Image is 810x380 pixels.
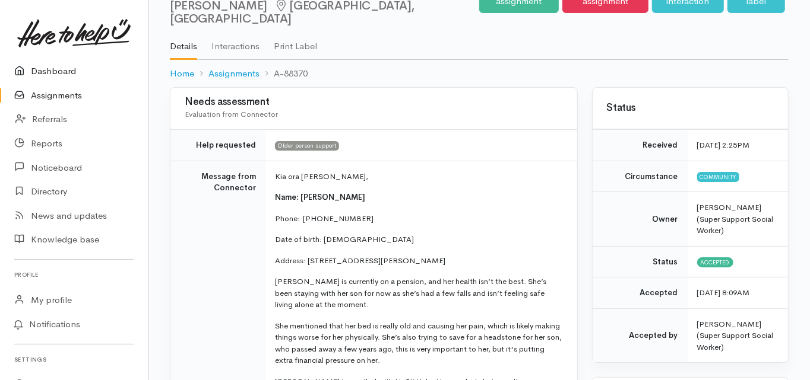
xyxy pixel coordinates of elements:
td: [PERSON_NAME] (Super Support Social Worker) [688,308,788,362]
span: Evaluation from Connector [185,109,278,119]
time: [DATE] 2:25PM [697,140,750,150]
td: Circumstance [593,161,688,192]
span: [PERSON_NAME] (Super Support Social Worker) [697,202,774,235]
h3: Needs assessment [185,97,563,108]
td: Help requested [170,130,265,161]
td: Status [593,246,688,277]
a: Details [170,25,197,60]
td: Accepted by [593,308,688,362]
a: Home [170,67,194,81]
li: A-88370 [260,67,308,81]
p: She mentioned that her bed is really old and causing her pain, which is likely making things wors... [275,320,563,366]
td: Received [593,130,688,161]
h6: Settings [14,352,134,368]
time: [DATE] 8:09AM [697,288,750,298]
a: Print Label [274,25,317,59]
span: Name: [PERSON_NAME] [275,192,365,202]
td: Owner [593,192,688,247]
td: Accepted [593,277,688,309]
span: Accepted [697,257,733,267]
p: [PERSON_NAME] is currently on a pension, and her health isn’t the best. She’s been staying with h... [275,276,563,311]
a: Interactions [211,25,260,59]
span: Older person support [275,141,339,151]
span: Community [697,172,739,181]
p: Kia ora [PERSON_NAME], [275,171,563,183]
p: Address: [STREET_ADDRESS][PERSON_NAME] [275,255,563,267]
nav: breadcrumb [170,60,789,88]
a: Assignments [208,67,260,81]
p: Date of birth: [DEMOGRAPHIC_DATA] [275,234,563,245]
h6: Profile [14,267,134,283]
p: Phone: [PHONE_NUMBER] [275,213,563,225]
h3: Status [607,103,774,114]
